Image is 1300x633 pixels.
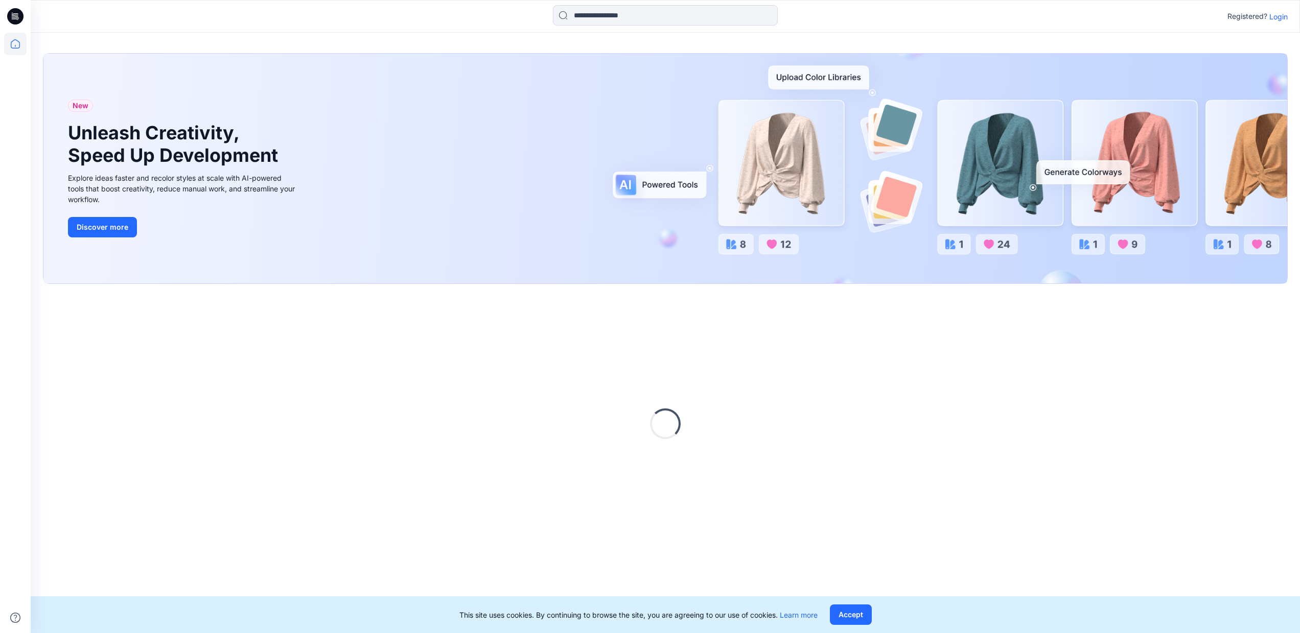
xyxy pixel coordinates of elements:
[68,122,283,166] h1: Unleash Creativity, Speed Up Development
[1227,10,1267,22] p: Registered?
[1269,11,1288,22] p: Login
[459,610,818,620] p: This site uses cookies. By continuing to browse the site, you are agreeing to our use of cookies.
[830,604,872,625] button: Accept
[68,173,298,205] div: Explore ideas faster and recolor styles at scale with AI-powered tools that boost creativity, red...
[68,217,298,237] a: Discover more
[780,611,818,619] a: Learn more
[68,217,137,237] button: Discover more
[73,100,88,112] span: New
